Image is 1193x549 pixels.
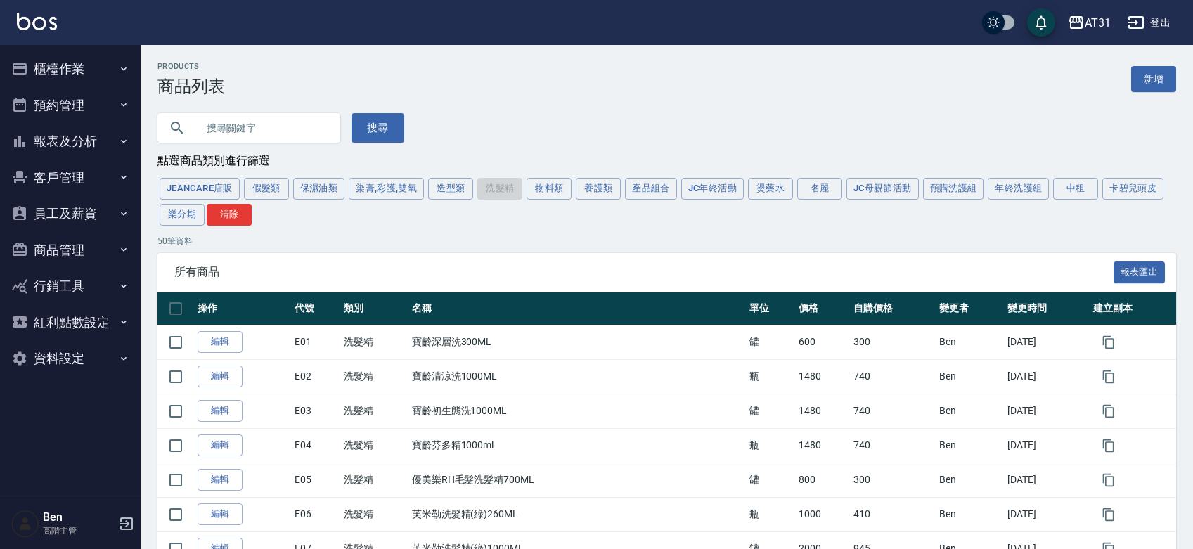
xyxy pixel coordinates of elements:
[797,178,842,200] button: 名麗
[160,178,240,200] button: JeanCare店販
[850,497,936,531] td: 410
[1004,292,1090,325] th: 變更時間
[936,394,1004,428] td: Ben
[157,154,1176,169] div: 點選商品類別進行篩選
[194,292,291,325] th: 操作
[1122,10,1176,36] button: 登出
[340,292,408,325] th: 類別
[198,331,243,353] a: 編輯
[340,463,408,497] td: 洗髮精
[408,292,746,325] th: 名稱
[988,178,1049,200] button: 年終洗護組
[408,497,746,531] td: 芙米勒洗髮精(綠)260ML
[6,232,135,269] button: 商品管理
[625,178,677,200] button: 產品組合
[244,178,289,200] button: 假髮類
[1004,359,1090,394] td: [DATE]
[681,178,744,200] button: JC年終活動
[576,178,621,200] button: 養護類
[293,178,345,200] button: 保濕油類
[291,428,341,463] td: E04
[1131,66,1176,92] a: 新增
[1085,14,1111,32] div: AT31
[795,428,850,463] td: 1480
[1004,394,1090,428] td: [DATE]
[936,497,1004,531] td: Ben
[1004,428,1090,463] td: [DATE]
[408,463,746,497] td: 優美樂RH毛髮洗髮精700ML
[850,428,936,463] td: 740
[428,178,473,200] button: 造型類
[198,503,243,525] a: 編輯
[6,195,135,232] button: 員工及薪資
[349,178,424,200] button: 染膏,彩護,雙氧
[746,463,796,497] td: 罐
[340,359,408,394] td: 洗髮精
[291,359,341,394] td: E02
[6,123,135,160] button: 報表及分析
[6,87,135,124] button: 預約管理
[408,428,746,463] td: 寶齡芬多精1000ml
[6,160,135,196] button: 客戶管理
[291,292,341,325] th: 代號
[43,510,115,524] h5: Ben
[11,510,39,538] img: Person
[850,463,936,497] td: 300
[1004,463,1090,497] td: [DATE]
[1114,264,1166,278] a: 報表匯出
[340,325,408,359] td: 洗髮精
[748,178,793,200] button: 燙藥水
[6,51,135,87] button: 櫃檯作業
[746,292,796,325] th: 單位
[936,359,1004,394] td: Ben
[795,394,850,428] td: 1480
[850,394,936,428] td: 740
[157,62,225,71] h2: Products
[746,359,796,394] td: 瓶
[850,292,936,325] th: 自購價格
[1102,178,1163,200] button: 卡碧兒頭皮
[746,497,796,531] td: 瓶
[157,77,225,96] h3: 商品列表
[197,109,329,147] input: 搜尋關鍵字
[408,325,746,359] td: 寶齡深層洗300ML
[198,366,243,387] a: 編輯
[850,359,936,394] td: 740
[795,359,850,394] td: 1480
[17,13,57,30] img: Logo
[198,434,243,456] a: 編輯
[850,325,936,359] td: 300
[1004,325,1090,359] td: [DATE]
[174,265,1114,279] span: 所有商品
[795,292,850,325] th: 價格
[198,400,243,422] a: 編輯
[340,394,408,428] td: 洗髮精
[923,178,984,200] button: 預購洗護組
[6,268,135,304] button: 行銷工具
[936,463,1004,497] td: Ben
[6,304,135,341] button: 紅利點數設定
[846,178,919,200] button: JC母親節活動
[1090,292,1176,325] th: 建立副本
[936,428,1004,463] td: Ben
[160,204,205,226] button: 樂分期
[408,394,746,428] td: 寶齡初生態洗1000ML
[936,325,1004,359] td: Ben
[291,325,341,359] td: E01
[746,394,796,428] td: 罐
[1062,8,1116,37] button: AT31
[795,497,850,531] td: 1000
[291,394,341,428] td: E03
[157,235,1176,247] p: 50 筆資料
[746,428,796,463] td: 瓶
[795,463,850,497] td: 800
[1114,261,1166,283] button: 報表匯出
[340,428,408,463] td: 洗髮精
[1053,178,1098,200] button: 中租
[340,497,408,531] td: 洗髮精
[408,359,746,394] td: 寶齡清涼洗1000ML
[198,469,243,491] a: 編輯
[1027,8,1055,37] button: save
[6,340,135,377] button: 資料設定
[936,292,1004,325] th: 變更者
